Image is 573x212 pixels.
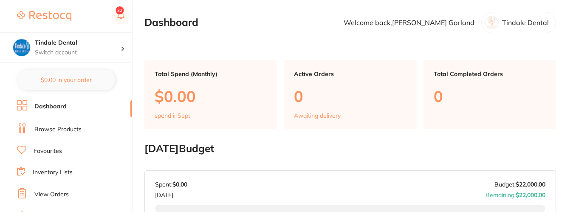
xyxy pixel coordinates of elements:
p: Budget: [494,181,545,188]
p: Spent: [155,181,187,188]
p: Total Spend (Monthly) [155,71,267,77]
p: Total Completed Orders [434,71,546,77]
h2: [DATE] Budget [144,143,556,155]
a: Total Completed Orders0 [423,60,556,129]
a: Inventory Lists [33,168,73,177]
p: spend in Sept [155,112,190,119]
p: 0 [294,88,406,105]
img: Tindale Dental [13,39,30,56]
a: Restocq Logo [17,6,71,26]
strong: $22,000.00 [516,191,545,199]
a: Total Spend (Monthly)$0.00spend inSept [144,60,277,129]
p: Switch account [35,48,121,57]
a: Favourites [34,147,62,155]
p: Tindale Dental [502,19,549,26]
p: [DATE] [155,188,187,198]
h2: Dashboard [144,17,198,28]
p: Welcome back, [PERSON_NAME] Garland [344,19,474,26]
p: Remaining: [485,188,545,198]
p: Active Orders [294,71,406,77]
p: 0 [434,88,546,105]
a: Browse Products [34,125,82,134]
p: $0.00 [155,88,267,105]
strong: $0.00 [172,181,187,188]
a: Dashboard [34,102,67,111]
img: Restocq Logo [17,11,71,21]
p: Awaiting delivery [294,112,341,119]
strong: $22,000.00 [516,181,545,188]
h4: Tindale Dental [35,39,121,47]
a: Active Orders0Awaiting delivery [284,60,416,129]
button: $0.00 in your order [17,70,115,90]
a: View Orders [34,190,69,199]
